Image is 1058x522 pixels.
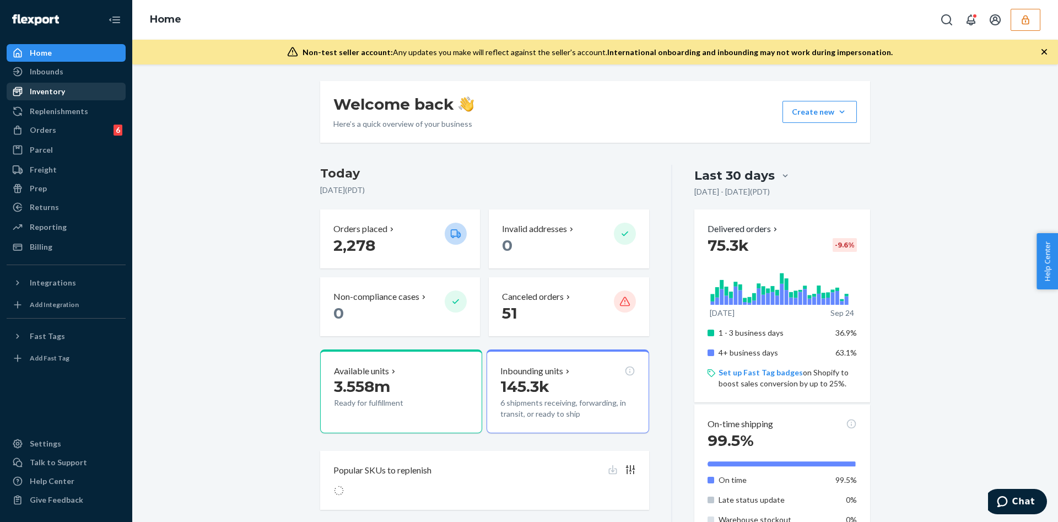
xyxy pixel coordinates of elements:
[835,348,857,357] span: 63.1%
[7,121,126,139] a: Orders6
[334,377,390,396] span: 3.558m
[30,86,65,97] div: Inventory
[458,96,474,112] img: hand-wave emoji
[141,4,190,36] ol: breadcrumbs
[30,494,83,505] div: Give Feedback
[104,9,126,31] button: Close Navigation
[30,300,79,309] div: Add Integration
[333,304,344,322] span: 0
[500,377,549,396] span: 145.3k
[936,9,958,31] button: Open Search Box
[30,241,52,252] div: Billing
[708,223,780,235] button: Delivered orders
[7,141,126,159] a: Parcel
[150,13,181,25] a: Home
[502,236,512,255] span: 0
[30,457,87,468] div: Talk to Support
[719,367,857,389] p: on Shopify to boost sales conversion by up to 25%.
[694,167,775,184] div: Last 30 days
[320,209,480,268] button: Orders placed 2,278
[1037,233,1058,289] button: Help Center
[500,365,563,378] p: Inbounding units
[30,183,47,194] div: Prep
[30,125,56,136] div: Orders
[30,144,53,155] div: Parcel
[7,491,126,509] button: Give Feedback
[333,119,474,130] p: Here’s a quick overview of your business
[988,489,1047,516] iframe: Opens a widget where you can chat to one of our agents
[833,238,857,252] div: -9.6 %
[502,290,564,303] p: Canceled orders
[960,9,982,31] button: Open notifications
[30,164,57,175] div: Freight
[30,106,88,117] div: Replenishments
[7,44,126,62] a: Home
[984,9,1006,31] button: Open account menu
[502,223,567,235] p: Invalid addresses
[719,347,827,358] p: 4+ business days
[7,198,126,216] a: Returns
[710,308,735,319] p: [DATE]
[7,454,126,471] button: Talk to Support
[7,161,126,179] a: Freight
[320,165,649,182] h3: Today
[7,349,126,367] a: Add Fast Tag
[30,47,52,58] div: Home
[7,180,126,197] a: Prep
[333,290,419,303] p: Non-compliance cases
[30,476,74,487] div: Help Center
[502,304,517,322] span: 51
[835,475,857,485] span: 99.5%
[334,365,389,378] p: Available units
[30,66,63,77] div: Inbounds
[694,186,770,197] p: [DATE] - [DATE] ( PDT )
[30,353,69,363] div: Add Fast Tag
[30,277,76,288] div: Integrations
[333,94,474,114] h1: Welcome back
[7,238,126,256] a: Billing
[835,328,857,337] span: 36.9%
[7,296,126,314] a: Add Integration
[719,475,827,486] p: On time
[303,47,393,57] span: Non-test seller account:
[7,103,126,120] a: Replenishments
[12,14,59,25] img: Flexport logo
[708,431,754,450] span: 99.5%
[487,349,649,433] button: Inbounding units145.3k6 shipments receiving, forwarding, in transit, or ready to ship
[489,209,649,268] button: Invalid addresses 0
[708,418,773,430] p: On-time shipping
[334,397,436,408] p: Ready for fulfillment
[7,218,126,236] a: Reporting
[30,222,67,233] div: Reporting
[30,438,61,449] div: Settings
[7,274,126,292] button: Integrations
[333,464,431,477] p: Popular SKUs to replenish
[607,47,893,57] span: International onboarding and inbounding may not work during impersonation.
[719,494,827,505] p: Late status update
[489,277,649,336] button: Canceled orders 51
[333,236,375,255] span: 2,278
[320,277,480,336] button: Non-compliance cases 0
[846,495,857,504] span: 0%
[7,472,126,490] a: Help Center
[782,101,857,123] button: Create new
[30,202,59,213] div: Returns
[719,327,827,338] p: 1 - 3 business days
[7,63,126,80] a: Inbounds
[30,331,65,342] div: Fast Tags
[333,223,387,235] p: Orders placed
[719,368,803,377] a: Set up Fast Tag badges
[830,308,854,319] p: Sep 24
[7,83,126,100] a: Inventory
[7,327,126,345] button: Fast Tags
[303,47,893,58] div: Any updates you make will reflect against the seller's account.
[320,349,482,433] button: Available units3.558mReady for fulfillment
[7,435,126,453] a: Settings
[320,185,649,196] p: [DATE] ( PDT )
[708,236,749,255] span: 75.3k
[114,125,122,136] div: 6
[500,397,635,419] p: 6 shipments receiving, forwarding, in transit, or ready to ship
